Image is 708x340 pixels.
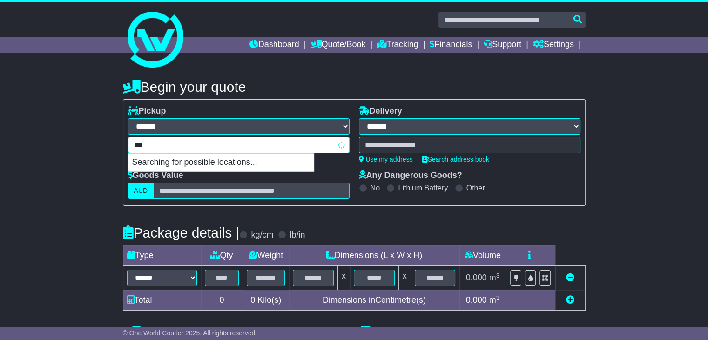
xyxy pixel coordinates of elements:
[123,329,257,337] span: © One World Courier 2025. All rights reserved.
[533,37,574,53] a: Settings
[359,170,462,181] label: Any Dangerous Goods?
[484,37,521,53] a: Support
[496,294,500,301] sup: 3
[466,273,487,282] span: 0.000
[201,245,243,266] td: Qty
[422,156,489,163] a: Search address book
[128,183,154,199] label: AUD
[489,295,500,305] span: m
[359,156,413,163] a: Use my address
[337,266,350,290] td: x
[398,184,448,192] label: Lithium Battery
[466,295,487,305] span: 0.000
[289,290,459,311] td: Dimensions in Centimetre(s)
[243,290,289,311] td: Kilo(s)
[430,37,472,53] a: Financials
[123,290,201,311] td: Total
[566,273,574,282] a: Remove this item
[251,230,273,240] label: kg/cm
[128,170,183,181] label: Goods Value
[289,245,459,266] td: Dimensions (L x W x H)
[123,79,586,95] h4: Begin your quote
[398,266,411,290] td: x
[359,106,402,116] label: Delivery
[290,230,305,240] label: lb/in
[128,137,350,153] typeahead: Please provide city
[371,184,380,192] label: No
[566,295,574,305] a: Add new item
[466,184,485,192] label: Other
[201,290,243,311] td: 0
[243,245,289,266] td: Weight
[250,295,255,305] span: 0
[128,154,314,171] p: Searching for possible locations...
[128,106,166,116] label: Pickup
[123,225,240,240] h4: Package details |
[459,245,506,266] td: Volume
[310,37,365,53] a: Quote/Book
[489,273,500,282] span: m
[496,272,500,279] sup: 3
[377,37,418,53] a: Tracking
[249,37,299,53] a: Dashboard
[123,245,201,266] td: Type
